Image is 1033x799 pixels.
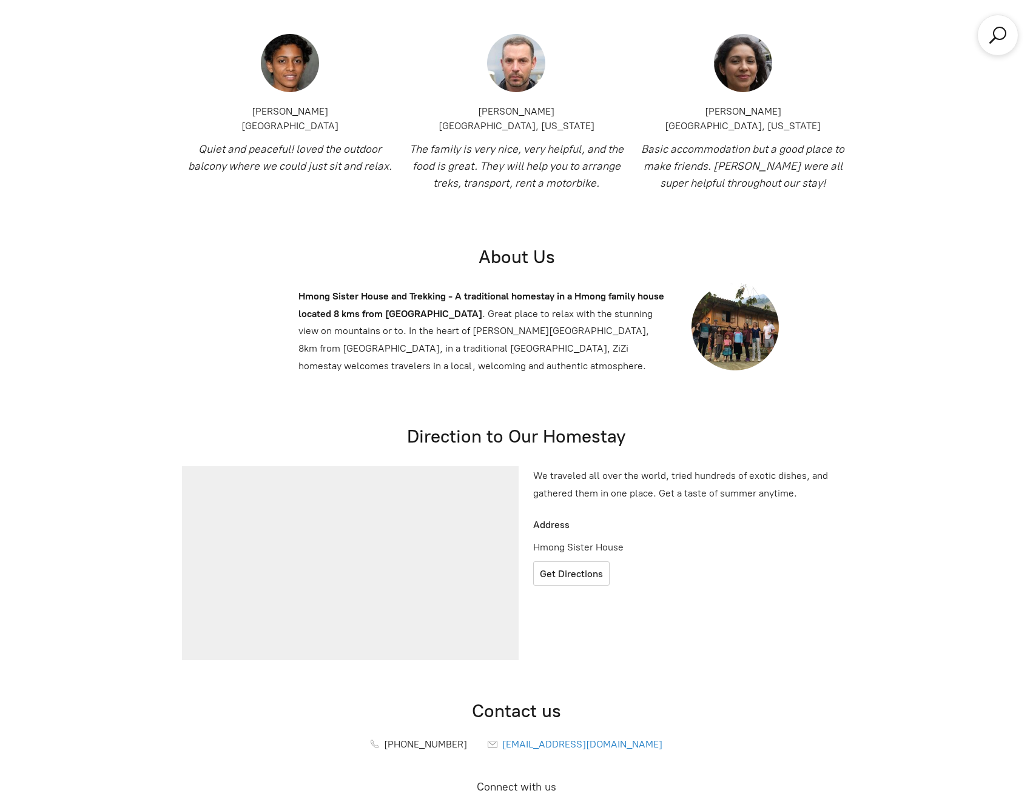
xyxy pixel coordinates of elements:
[634,119,851,133] div: [GEOGRAPHIC_DATA], [US_STATE]
[533,467,851,503] p: We traveled all over the world, tried hundreds of exotic dishes, and gathered them in one place. ...
[528,539,690,557] p: Hmong Sister House
[488,738,662,750] a: [EMAIL_ADDRESS][DOMAIN_NAME]
[634,141,851,192] p: Basic accommodation but a good place to make friends. [PERSON_NAME] were all super helpful throug...
[298,288,667,375] p: . Great place to relax with the stunning view on mountains or to. In the heart of [PERSON_NAME][G...
[371,738,467,750] a: [PHONE_NUMBER]
[408,119,625,133] div: [GEOGRAPHIC_DATA], [US_STATE]
[540,568,603,580] span: Get Directions
[528,517,690,534] p: Address
[182,141,399,175] p: Quiet and peaceful! loved the outdoor balcony where we could just sit and relax.
[298,290,664,319] b: Hmong Sister House and Trekking - A traditional homestay in a Hmong family house located 8 kms fr...
[294,245,740,269] h2: About Us
[408,104,625,119] div: [PERSON_NAME]
[384,738,467,750] span: [PHONE_NUMBER]
[182,466,519,660] iframe: Location on map
[408,141,625,192] p: The family is very nice, very helpful, and the food is great. They will help you to arrange treks...
[177,424,856,448] h2: Direction to Our Homestay
[182,119,399,133] div: [GEOGRAPHIC_DATA]
[502,738,662,750] span: [EMAIL_ADDRESS][DOMAIN_NAME]
[634,104,851,119] div: [PERSON_NAME]
[533,561,610,586] a: Get Directions
[987,24,1009,46] a: Search products
[182,104,399,119] div: [PERSON_NAME]
[177,699,856,723] h2: Contact us
[177,780,856,794] h3: Connect with us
